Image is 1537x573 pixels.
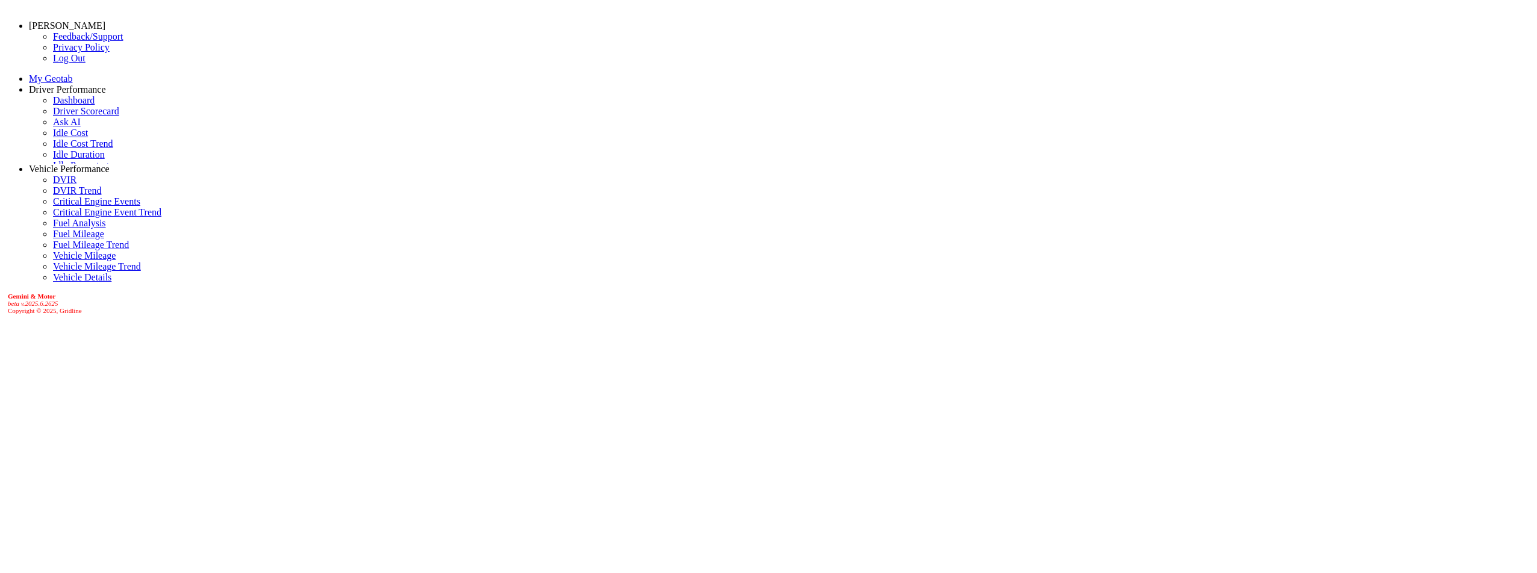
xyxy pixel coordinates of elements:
[53,218,106,228] a: Fuel Analysis
[53,185,101,196] a: DVIR Trend
[53,53,86,63] a: Log Out
[53,175,76,185] a: DVIR
[53,196,140,206] a: Critical Engine Events
[53,117,81,127] a: Ask AI
[53,160,113,170] a: Idle Percentage
[53,207,161,217] a: Critical Engine Event Trend
[53,42,110,52] a: Privacy Policy
[53,95,95,105] a: Dashboard
[53,261,141,271] a: Vehicle Mileage Trend
[53,149,105,160] a: Idle Duration
[8,293,55,300] b: Gemini & Motor
[53,229,104,239] a: Fuel Mileage
[8,293,1532,314] div: Copyright © 2025, Gridline
[8,300,58,307] i: beta v.2025.6.2625
[29,20,105,31] a: [PERSON_NAME]
[29,84,106,94] a: Driver Performance
[53,250,116,261] a: Vehicle Mileage
[53,31,123,42] a: Feedback/Support
[53,272,111,282] a: Vehicle Details
[53,240,129,250] a: Fuel Mileage Trend
[53,128,88,138] a: Idle Cost
[53,106,119,116] a: Driver Scorecard
[53,138,113,149] a: Idle Cost Trend
[29,73,72,84] a: My Geotab
[29,164,110,174] a: Vehicle Performance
